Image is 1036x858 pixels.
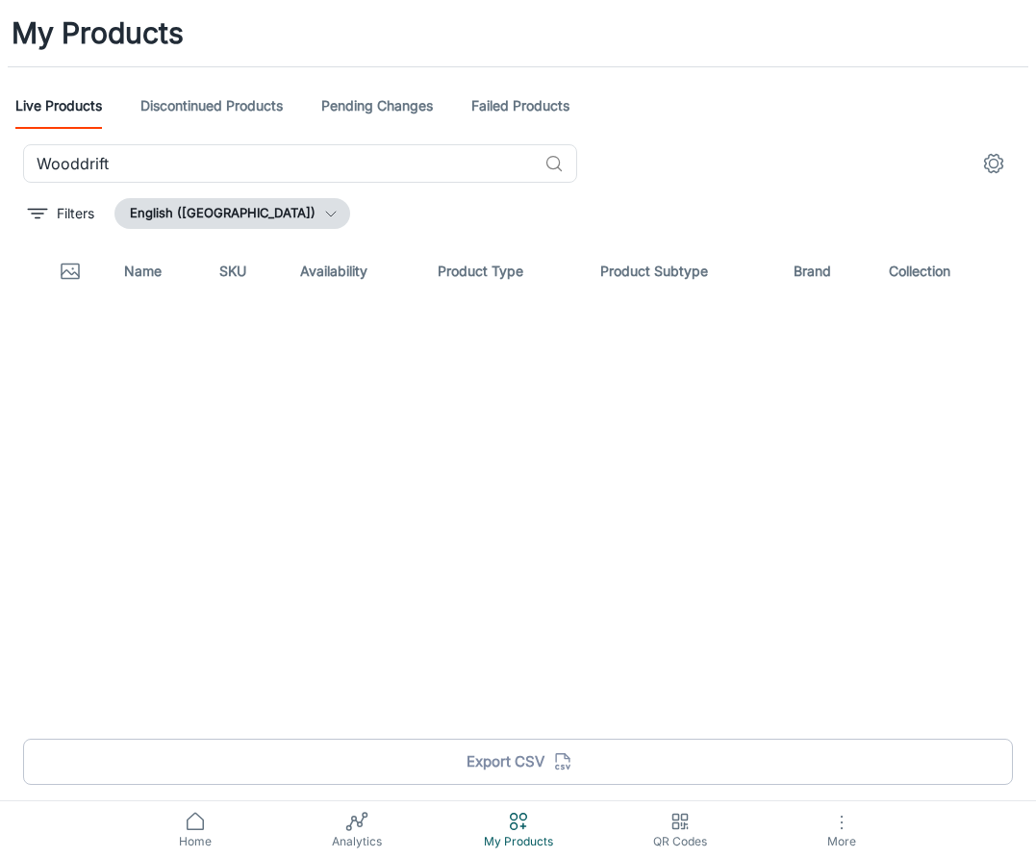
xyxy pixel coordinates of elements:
button: English ([GEOGRAPHIC_DATA]) [114,198,350,229]
th: Name [109,244,204,298]
a: QR Codes [599,801,761,858]
a: Discontinued Products [140,83,283,129]
th: Product Type [422,244,585,298]
span: My Products [449,833,588,850]
span: Analytics [288,833,426,850]
a: Live Products [15,83,102,129]
span: Home [126,833,265,850]
a: Analytics [276,801,438,858]
h1: My Products [12,12,184,55]
th: Availability [285,244,421,298]
button: filter [23,198,99,229]
p: Filters [57,203,94,224]
th: Brand [778,244,873,298]
a: My Products [438,801,599,858]
span: More [772,834,911,848]
svg: Thumbnail [59,260,82,283]
button: Export CSV [23,739,1013,785]
input: Search [23,144,537,183]
th: Product Subtype [585,244,778,298]
button: settings [974,144,1013,183]
a: Pending Changes [321,83,433,129]
button: More [761,801,922,858]
th: SKU [204,244,285,298]
span: QR Codes [611,833,749,850]
a: Failed Products [471,83,569,129]
a: Home [114,801,276,858]
th: Collection [873,244,1013,298]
